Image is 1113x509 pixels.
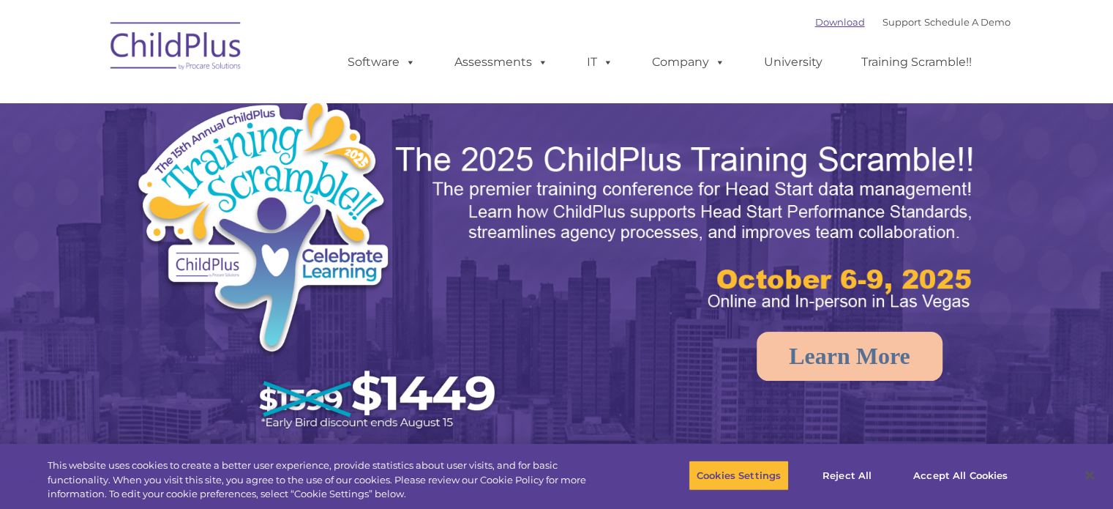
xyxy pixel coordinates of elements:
a: Schedule A Demo [924,16,1011,28]
button: Cookies Settings [689,460,789,491]
button: Reject All [801,460,893,491]
a: Download [815,16,865,28]
a: Training Scramble!! [847,48,986,77]
a: Support [882,16,921,28]
a: IT [572,48,628,77]
button: Accept All Cookies [905,460,1016,491]
a: Learn More [757,332,943,381]
button: Close [1073,459,1106,491]
img: ChildPlus by Procare Solutions [103,12,250,85]
div: This website uses cookies to create a better user experience, provide statistics about user visit... [48,458,612,502]
font: | [815,16,1011,28]
a: Company [637,48,740,77]
a: University [749,48,837,77]
a: Assessments [440,48,563,77]
a: Software [333,48,430,77]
